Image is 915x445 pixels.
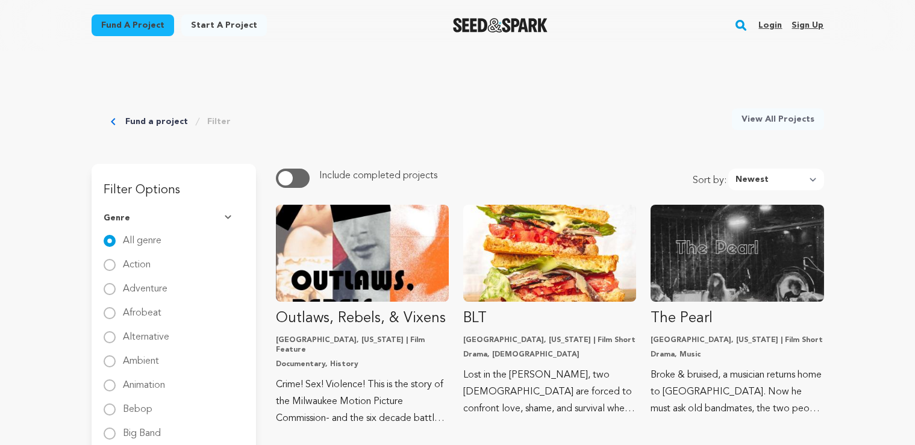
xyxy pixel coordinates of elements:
img: Seed&Spark Logo Dark Mode [453,18,548,33]
p: Broke & bruised, a musician returns home to [GEOGRAPHIC_DATA]. Now he must ask old bandmates, the... [651,367,823,417]
a: Sign up [792,16,823,35]
span: Genre [104,212,130,224]
label: Afrobeat [123,299,161,318]
span: Include completed projects [319,171,437,181]
label: Alternative [123,323,169,342]
img: Seed&Spark Arrow Down Icon [225,215,234,221]
a: Fund a project [92,14,174,36]
h3: Filter Options [92,164,256,202]
button: Genre [104,202,244,234]
a: Seed&Spark Homepage [453,18,548,33]
span: Sort by: [693,173,728,190]
a: Filter [207,116,231,128]
label: Big Band [123,419,161,438]
p: The Pearl [651,309,823,328]
a: Start a project [181,14,267,36]
div: Breadcrumb [111,108,231,135]
a: Fund BLT [463,205,636,417]
label: Action [123,251,151,270]
p: Drama, [DEMOGRAPHIC_DATA] [463,350,636,359]
p: Lost in the [PERSON_NAME], two [DEMOGRAPHIC_DATA] are forced to confront love, shame, and surviva... [463,367,636,417]
label: Ambient [123,347,159,366]
label: All genre [123,226,161,246]
label: Adventure [123,275,167,294]
a: View All Projects [732,108,824,130]
label: Bebop [123,395,152,414]
label: Animation [123,371,165,390]
p: Outlaws, Rebels, & Vixens [276,309,449,328]
p: [GEOGRAPHIC_DATA], [US_STATE] | Film Short [463,335,636,345]
p: Crime! Sex! Violence! This is the story of the Milwaukee Motion Picture Commission- and the six d... [276,376,449,427]
a: Fund Outlaws, Rebels, &amp; Vixens [276,205,449,427]
a: Fund The Pearl [651,205,823,417]
p: [GEOGRAPHIC_DATA], [US_STATE] | Film Feature [276,335,449,355]
p: Drama, Music [651,350,823,359]
p: [GEOGRAPHIC_DATA], [US_STATE] | Film Short [651,335,823,345]
a: Fund a project [125,116,188,128]
p: BLT [463,309,636,328]
a: Login [758,16,782,35]
p: Documentary, History [276,359,449,369]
